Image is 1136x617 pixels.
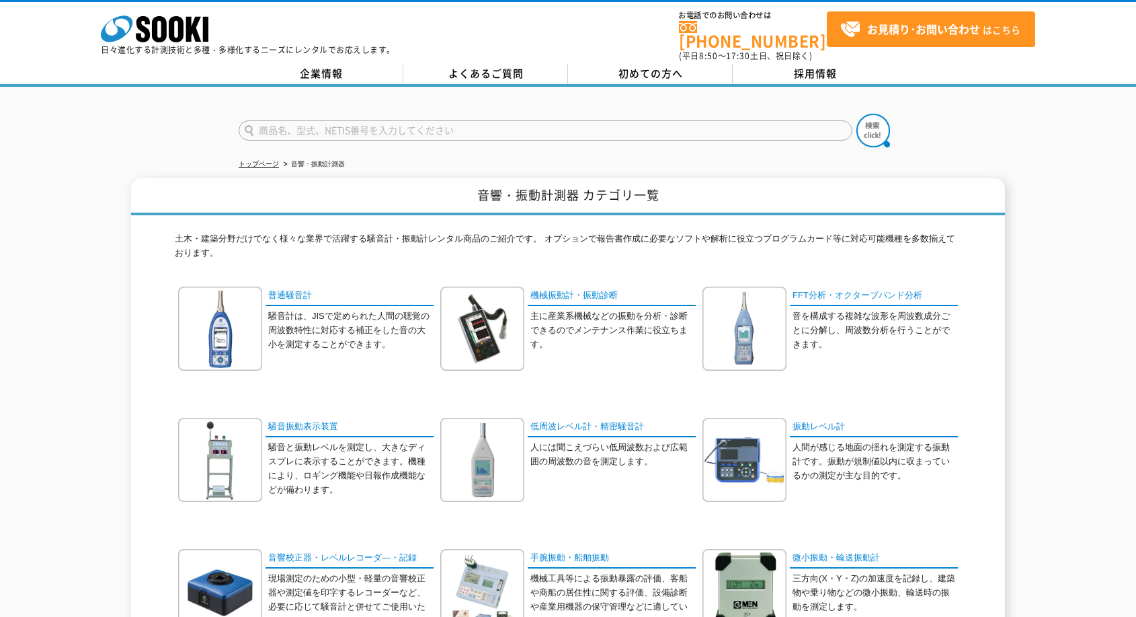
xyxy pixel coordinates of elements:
a: 手腕振動・船舶振動 [528,549,696,569]
a: トップページ [239,160,279,168]
a: 騒音振動表示装置 [266,418,434,437]
a: 振動レベル計 [790,418,958,437]
span: 17:30 [726,50,750,62]
p: 日々進化する計測技術と多種・多様化するニーズにレンタルでお応えします。 [101,46,395,54]
a: お見積り･お問い合わせはこちら [827,11,1035,47]
img: FFT分析・オクターブバンド分析 [702,287,786,371]
input: 商品名、型式、NETIS番号を入力してください [239,120,852,141]
p: 人間が感じる地面の揺れを測定する振動計です。振動が規制値以内に収まっているかの測定が主な目的です。 [793,441,958,482]
a: 機械振動計・振動診断 [528,287,696,306]
a: 企業情報 [239,64,403,84]
img: 低周波レベル計・精密騒音計 [440,418,524,502]
p: 土木・建築分野だけでなく様々な業界で活躍する騒音計・振動計レンタル商品のご紹介です。 オプションで報告書作成に必要なソフトや解析に役立つプログラムカード等に対応可能機種を多数揃えております。 [175,232,961,267]
span: はこちら [840,20,1020,40]
p: 人には聞こえづらい低周波数および広範囲の周波数の音を測定します。 [530,441,696,469]
a: 普通騒音計 [266,287,434,306]
li: 音響・振動計測器 [281,157,345,172]
a: 微小振動・輸送振動計 [790,549,958,569]
span: お電話でのお問い合わせは [679,11,827,20]
p: 騒音計は、JISで定められた人間の聴覚の周波数特性に対応する補正をした音の大小を測定することができます。 [268,310,434,351]
h1: 音響・振動計測器 カテゴリ一覧 [131,178,1005,215]
a: 採用情報 [733,64,897,84]
span: (平日 ～ 土日、祝日除く) [679,50,812,62]
img: btn_search.png [856,114,890,147]
a: よくあるご質問 [403,64,568,84]
p: 三方向(X・Y・Z)の加速度を記録し、建築物や乗り物などの微小振動、輸送時の振動を測定します。 [793,572,958,614]
img: 機械振動計・振動診断 [440,287,524,371]
a: 低周波レベル計・精密騒音計 [528,418,696,437]
img: 騒音振動表示装置 [178,418,262,502]
span: 8:50 [699,50,718,62]
strong: お見積り･お問い合わせ [867,21,980,37]
a: [PHONE_NUMBER] [679,21,827,48]
p: 音を構成する複雑な波形を周波数成分ごとに分解し、周波数分析を行うことができます。 [793,310,958,351]
a: 音響校正器・レベルレコーダ―・記録 [266,549,434,569]
a: FFT分析・オクターブバンド分析 [790,287,958,306]
img: 振動レベル計 [702,418,786,502]
p: 主に産業系機械などの振動を分析・診断できるのでメンテナンス作業に役立ちます。 [530,310,696,351]
a: 初めての方へ [568,64,733,84]
p: 騒音と振動レベルを測定し、大きなディスプレに表示することができます。機種により、ロギング機能や日報作成機能などが備わります。 [268,441,434,497]
span: 初めての方へ [618,66,683,81]
img: 普通騒音計 [178,287,262,371]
